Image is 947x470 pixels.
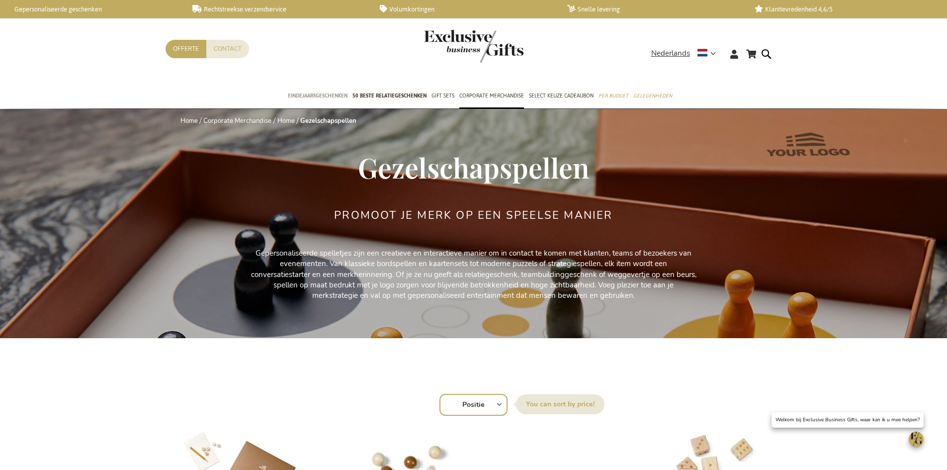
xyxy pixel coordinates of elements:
a: Klanttevredenheid 4,6/5 [755,5,926,13]
span: Nederlands [651,48,690,59]
span: Eindejaarsgeschenken [288,91,347,101]
label: Sorteer op [516,394,604,414]
a: store logo [424,30,474,63]
span: Select Keuze Cadeaubon [529,91,594,101]
div: Nederlands [651,48,722,59]
a: Home [277,116,295,125]
strong: Gezelschapspellen [300,116,356,125]
span: 50 beste relatiegeschenken [352,91,427,101]
span: Gelegenheden [633,91,672,101]
a: Rechtstreekse verzendservice [192,5,364,13]
a: Gepersonaliseerde geschenken [5,5,176,13]
h2: Promoot je merk op een speelse manier [334,209,612,221]
span: Per Budget [599,91,628,101]
a: Snelle levering [567,5,739,13]
a: Volumkortingen [380,5,551,13]
span: Corporate Merchandise [459,91,524,101]
a: Home [180,116,198,125]
span: Gift Sets [431,91,454,101]
p: Gepersonaliseerde spelletjes zijn een creatieve en interactieve manier om in contact te komen met... [250,248,697,301]
a: Offerte [166,40,206,58]
span: Gezelschapspellen [358,149,589,186]
a: Contact [206,40,249,58]
a: Corporate Merchandise [203,116,271,125]
img: Exclusive Business gifts logo [424,30,523,63]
